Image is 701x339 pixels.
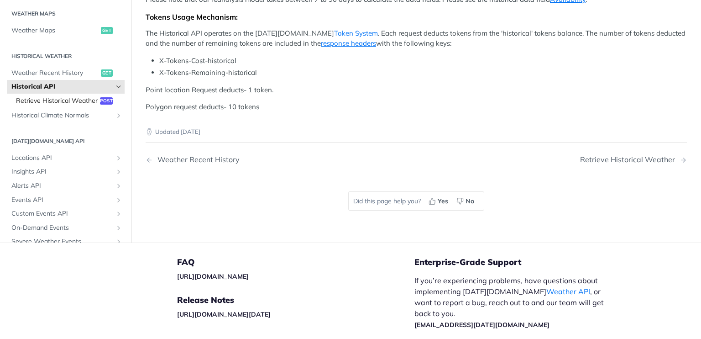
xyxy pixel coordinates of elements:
[334,29,378,37] a: Token System
[16,96,98,106] span: Retrieve Historical Weather
[453,194,479,208] button: No
[11,26,99,35] span: Weather Maps
[177,257,414,268] h5: FAQ
[115,169,122,176] button: Show subpages for Insights API
[7,207,125,221] a: Custom Events APIShow subpages for Custom Events API
[115,196,122,204] button: Show subpages for Events API
[7,24,125,37] a: Weather Mapsget
[177,310,271,318] a: [URL][DOMAIN_NAME][DATE]
[321,39,376,48] a: response headers
[7,165,125,179] a: Insights APIShow subpages for Insights API
[177,272,249,281] a: [URL][DOMAIN_NAME]
[466,196,474,206] span: No
[115,210,122,217] button: Show subpages for Custom Events API
[146,127,687,137] p: Updated [DATE]
[7,221,125,235] a: On-Demand EventsShow subpages for On-Demand Events
[11,111,113,121] span: Historical Climate Normals
[348,191,484,211] div: Did this page help you?
[146,28,687,49] p: The Historical API operates on the [DATE][DOMAIN_NAME] . Each request deducts tokens from the 'hi...
[101,27,113,34] span: get
[146,155,377,164] a: Previous Page: Weather Recent History
[425,194,453,208] button: Yes
[11,196,113,205] span: Events API
[11,223,113,233] span: On-Demand Events
[115,182,122,190] button: Show subpages for Alerts API
[101,69,113,77] span: get
[115,224,122,232] button: Show subpages for On-Demand Events
[115,154,122,162] button: Show subpages for Locations API
[153,155,240,164] div: Weather Recent History
[11,94,125,108] a: Retrieve Historical Weatherpost
[438,196,448,206] span: Yes
[159,68,687,78] li: X-Tokens-Remaining-historical
[146,146,687,173] nav: Pagination Controls
[580,155,680,164] div: Retrieve Historical Weather
[546,287,590,296] a: Weather API
[7,80,125,94] a: Historical APIHide subpages for Historical API
[7,137,125,145] h2: [DATE][DOMAIN_NAME] API
[159,56,687,66] li: X-Tokens-Cost-historical
[11,181,113,191] span: Alerts API
[7,52,125,60] h2: Historical Weather
[115,238,122,246] button: Show subpages for Severe Weather Events
[7,235,125,249] a: Severe Weather EventsShow subpages for Severe Weather Events
[414,321,549,329] a: [EMAIL_ADDRESS][DATE][DOMAIN_NAME]
[7,179,125,193] a: Alerts APIShow subpages for Alerts API
[115,83,122,90] button: Hide subpages for Historical API
[7,66,125,80] a: Weather Recent Historyget
[11,69,99,78] span: Weather Recent History
[7,109,125,123] a: Historical Climate NormalsShow subpages for Historical Climate Normals
[414,275,613,330] p: If you’re experiencing problems, have questions about implementing [DATE][DOMAIN_NAME] , or want ...
[115,112,122,120] button: Show subpages for Historical Climate Normals
[146,12,687,21] div: Tokens Usage Mechanism:
[580,155,687,164] a: Next Page: Retrieve Historical Weather
[7,151,125,165] a: Locations APIShow subpages for Locations API
[146,102,687,112] p: Polygon request deducts- 10 tokens
[146,85,687,95] p: Point location Request deducts- 1 token.
[414,257,628,268] h5: Enterprise-Grade Support
[7,10,125,18] h2: Weather Maps
[11,168,113,177] span: Insights API
[11,209,113,218] span: Custom Events API
[11,82,113,91] span: Historical API
[177,295,414,306] h5: Release Notes
[11,154,113,163] span: Locations API
[100,97,113,105] span: post
[11,238,113,247] span: Severe Weather Events
[7,193,125,207] a: Events APIShow subpages for Events API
